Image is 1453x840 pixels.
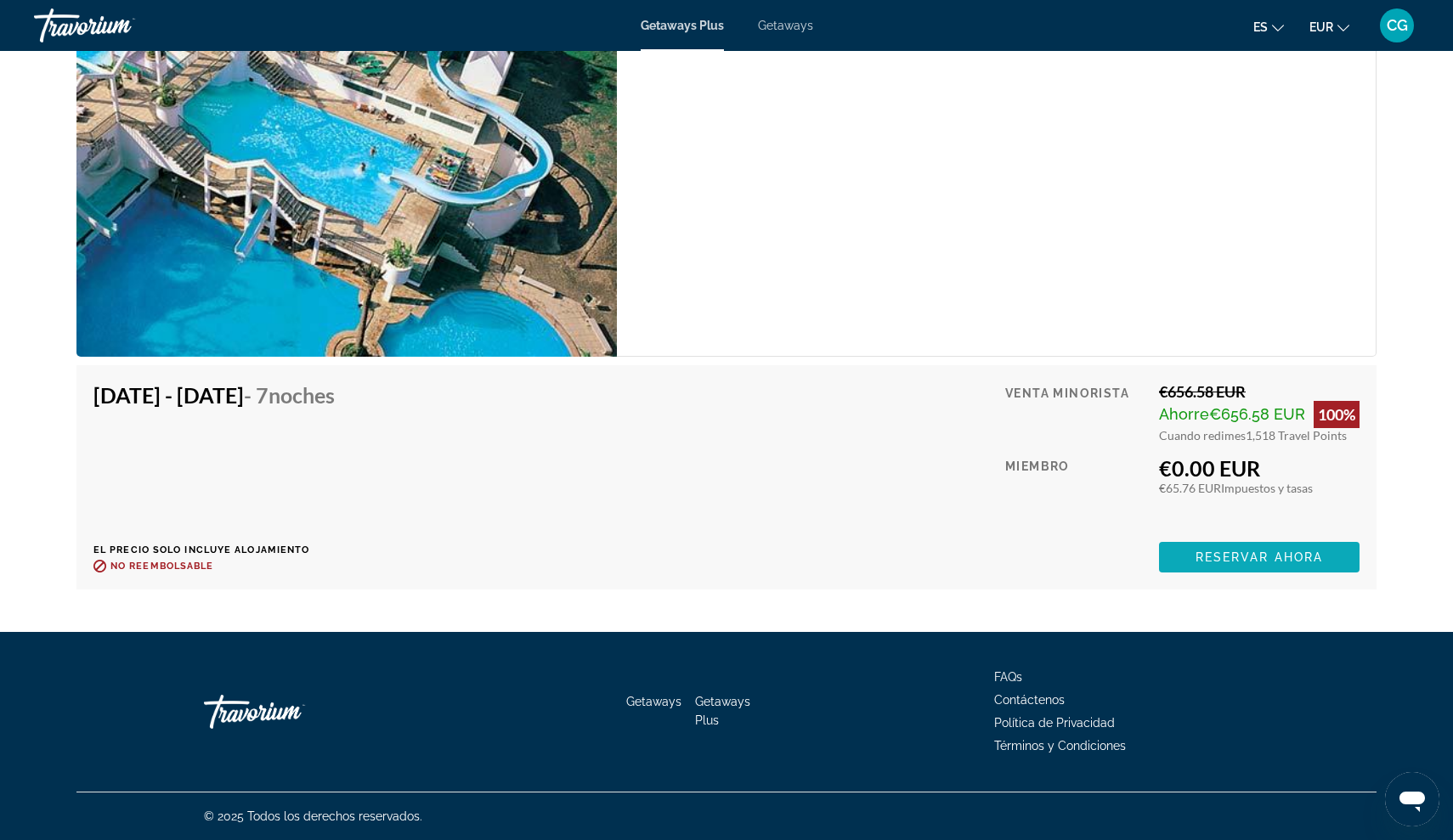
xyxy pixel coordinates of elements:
[93,382,335,408] h4: [DATE] - [DATE]
[1159,382,1360,401] div: €656.58 EUR
[1159,542,1360,572] button: Reservar ahora
[1387,17,1408,34] span: CG
[1221,481,1313,495] span: Impuestos y tasas
[269,382,335,408] span: noches
[1309,14,1349,39] button: Change currency
[110,561,214,572] span: No reembolsable
[1309,20,1333,34] span: EUR
[1385,772,1439,826] iframe: Botón para iniciar la ventana de mensajería
[1005,455,1146,529] div: Miembro
[93,544,348,555] p: El precio solo incluye alojamiento
[1253,20,1268,34] span: es
[994,693,1065,707] a: Contáctenos
[1209,405,1305,423] span: €656.58 EUR
[994,670,1022,684] a: FAQs
[204,686,374,737] a: Go Home
[626,695,681,708] a: Getaways
[1196,550,1323,564] span: Reservar ahora
[1246,428,1347,443] span: 1,518 Travel Points
[994,739,1126,753] a: Términos y Condiciones
[1159,405,1209,423] span: Ahorre
[994,716,1115,730] a: Política de Privacidad
[641,19,724,32] a: Getaways Plus
[34,3,204,48] a: Travorium
[1005,382,1146,443] div: Venta minorista
[1375,8,1419,43] button: User Menu
[758,19,813,32] a: Getaways
[1159,481,1360,495] div: €65.76 EUR
[695,695,750,727] a: Getaways Plus
[244,382,335,408] span: - 7
[1159,428,1246,443] span: Cuando redimes
[1159,455,1360,481] div: €0.00 EUR
[204,809,422,823] span: © 2025 Todos los derechos reservados.
[1253,14,1284,39] button: Change language
[1314,401,1360,428] div: 100%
